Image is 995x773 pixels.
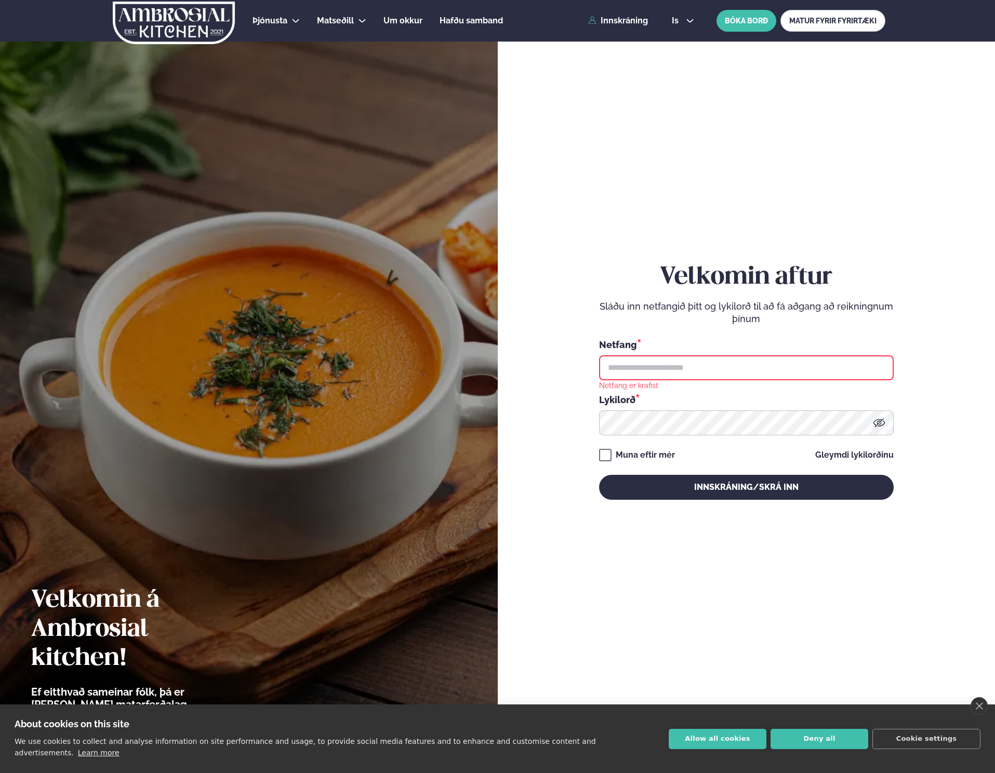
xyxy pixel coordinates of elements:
[253,15,287,27] a: Þjónusta
[253,16,287,25] span: Þjónusta
[815,451,894,459] a: Gleymdi lykilorðinu
[599,380,658,390] div: Netfang er krafist
[15,718,129,729] strong: About cookies on this site
[440,15,503,27] a: Hafðu samband
[15,737,596,757] p: We use cookies to collect and analyse information on site performance and usage, to provide socia...
[971,697,988,715] a: close
[440,16,503,25] span: Hafðu samband
[599,475,894,500] button: Innskráning/Skrá inn
[780,10,885,32] a: MATUR FYRIR FYRIRTÆKI
[669,729,766,749] button: Allow all cookies
[664,17,702,25] button: is
[672,17,682,25] span: is
[599,393,894,406] div: Lykilorð
[31,686,247,711] p: Ef eitthvað sameinar fólk, þá er [PERSON_NAME] matarferðalag.
[771,729,868,749] button: Deny all
[383,15,422,27] a: Um okkur
[717,10,776,32] button: BÓKA BORÐ
[78,749,120,757] a: Learn more
[599,263,894,292] h2: Velkomin aftur
[872,729,980,749] button: Cookie settings
[599,300,894,325] p: Sláðu inn netfangið þitt og lykilorð til að fá aðgang að reikningnum þínum
[317,15,354,27] a: Matseðill
[383,16,422,25] span: Um okkur
[31,586,247,673] h2: Velkomin á Ambrosial kitchen!
[588,16,648,25] a: Innskráning
[599,338,894,351] div: Netfang
[112,2,236,44] img: logo
[317,16,354,25] span: Matseðill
